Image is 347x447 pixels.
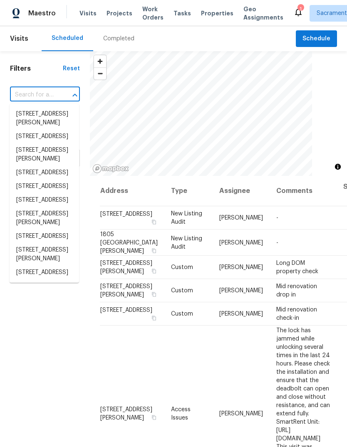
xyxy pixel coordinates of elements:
[69,89,81,101] button: Close
[10,30,28,48] span: Visits
[103,35,134,43] div: Completed
[10,207,79,230] li: [STREET_ADDRESS][PERSON_NAME]
[150,247,158,254] button: Copy Address
[90,51,312,176] canvas: Map
[92,164,129,173] a: Mapbox homepage
[276,260,318,274] span: Long DOM property check
[100,307,152,313] span: [STREET_ADDRESS]
[10,180,79,193] li: [STREET_ADDRESS]
[164,176,213,206] th: Type
[219,288,263,294] span: [PERSON_NAME]
[219,410,263,416] span: [PERSON_NAME]
[173,10,191,16] span: Tasks
[201,9,233,17] span: Properties
[335,162,340,171] span: Toggle attribution
[150,218,158,226] button: Copy Address
[219,240,263,245] span: [PERSON_NAME]
[150,413,158,421] button: Copy Address
[107,9,132,17] span: Projects
[171,235,202,249] span: New Listing Audit
[219,311,263,317] span: [PERSON_NAME]
[142,5,164,22] span: Work Orders
[270,176,337,206] th: Comments
[10,143,79,166] li: [STREET_ADDRESS][PERSON_NAME]
[100,231,158,254] span: 1805 [GEOGRAPHIC_DATA][PERSON_NAME]
[171,406,191,420] span: Access Issues
[10,89,57,101] input: Search for an address...
[297,5,303,13] div: 1
[10,130,79,143] li: [STREET_ADDRESS]
[10,193,79,207] li: [STREET_ADDRESS]
[52,34,83,42] div: Scheduled
[171,288,193,294] span: Custom
[171,211,202,225] span: New Listing Audit
[171,264,193,270] span: Custom
[100,406,152,420] span: [STREET_ADDRESS][PERSON_NAME]
[276,307,317,321] span: Mid renovation check-in
[10,266,79,279] li: [STREET_ADDRESS]
[10,64,63,73] h1: Filters
[150,291,158,298] button: Copy Address
[150,267,158,275] button: Copy Address
[296,30,337,47] button: Schedule
[79,9,97,17] span: Visits
[171,311,193,317] span: Custom
[302,34,330,44] span: Schedule
[276,240,278,245] span: -
[219,264,263,270] span: [PERSON_NAME]
[100,284,152,298] span: [STREET_ADDRESS][PERSON_NAME]
[243,5,283,22] span: Geo Assignments
[63,64,80,73] div: Reset
[94,55,106,67] button: Zoom in
[28,9,56,17] span: Maestro
[219,215,263,221] span: [PERSON_NAME]
[100,260,152,274] span: [STREET_ADDRESS][PERSON_NAME]
[10,107,79,130] li: [STREET_ADDRESS][PERSON_NAME]
[94,68,106,79] span: Zoom out
[10,279,79,293] li: [STREET_ADDRESS]
[100,211,152,217] span: [STREET_ADDRESS]
[150,314,158,322] button: Copy Address
[10,243,79,266] li: [STREET_ADDRESS][PERSON_NAME]
[10,166,79,180] li: [STREET_ADDRESS]
[276,284,317,298] span: Mid renovation drop in
[276,215,278,221] span: -
[10,230,79,243] li: [STREET_ADDRESS]
[100,176,164,206] th: Address
[213,176,270,206] th: Assignee
[94,67,106,79] button: Zoom out
[333,162,343,172] button: Toggle attribution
